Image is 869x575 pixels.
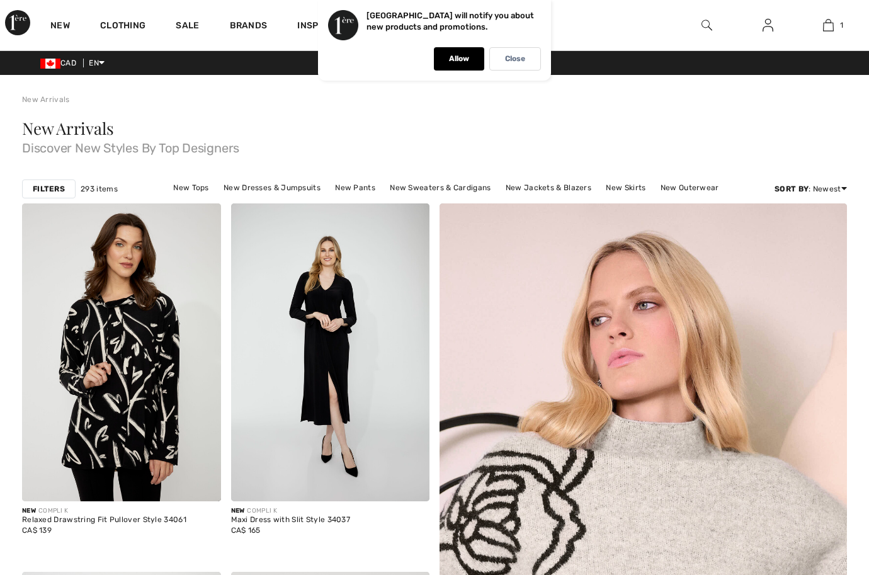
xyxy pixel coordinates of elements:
[798,18,858,33] a: 1
[840,20,843,31] span: 1
[22,516,186,525] div: Relaxed Drawstring Fit Pullover Style 34061
[823,18,834,33] img: My Bag
[449,54,469,64] p: Allow
[297,20,353,33] span: Inspiration
[176,20,199,33] a: Sale
[753,18,783,33] a: Sign In
[50,20,70,33] a: New
[505,54,525,64] p: Close
[654,179,725,196] a: New Outerwear
[383,179,497,196] a: New Sweaters & Cardigans
[499,179,598,196] a: New Jackets & Blazers
[81,183,118,195] span: 293 items
[89,59,105,67] span: EN
[599,179,652,196] a: New Skirts
[763,18,773,33] img: My Info
[230,20,268,33] a: Brands
[40,59,60,69] img: Canadian Dollar
[366,11,534,31] p: [GEOGRAPHIC_DATA] will notify you about new products and promotions.
[231,516,351,525] div: Maxi Dress with Slit Style 34037
[33,183,65,195] strong: Filters
[775,183,847,195] div: : Newest
[167,179,215,196] a: New Tops
[22,506,186,516] div: COMPLI K
[231,506,351,516] div: COMPLI K
[22,95,70,104] a: New Arrivals
[22,203,221,501] img: Relaxed Drawstring Fit Pullover Style 34061. As sample
[5,10,30,35] img: 1ère Avenue
[217,179,327,196] a: New Dresses & Jumpsuits
[40,59,81,67] span: CAD
[231,507,245,515] span: New
[775,185,809,193] strong: Sort By
[22,507,36,515] span: New
[329,179,382,196] a: New Pants
[22,117,113,139] span: New Arrivals
[22,526,52,535] span: CA$ 139
[701,18,712,33] img: search the website
[231,526,261,535] span: CA$ 165
[231,203,430,501] img: Maxi Dress with Slit Style 34037. Black
[22,137,847,154] span: Discover New Styles By Top Designers
[100,20,145,33] a: Clothing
